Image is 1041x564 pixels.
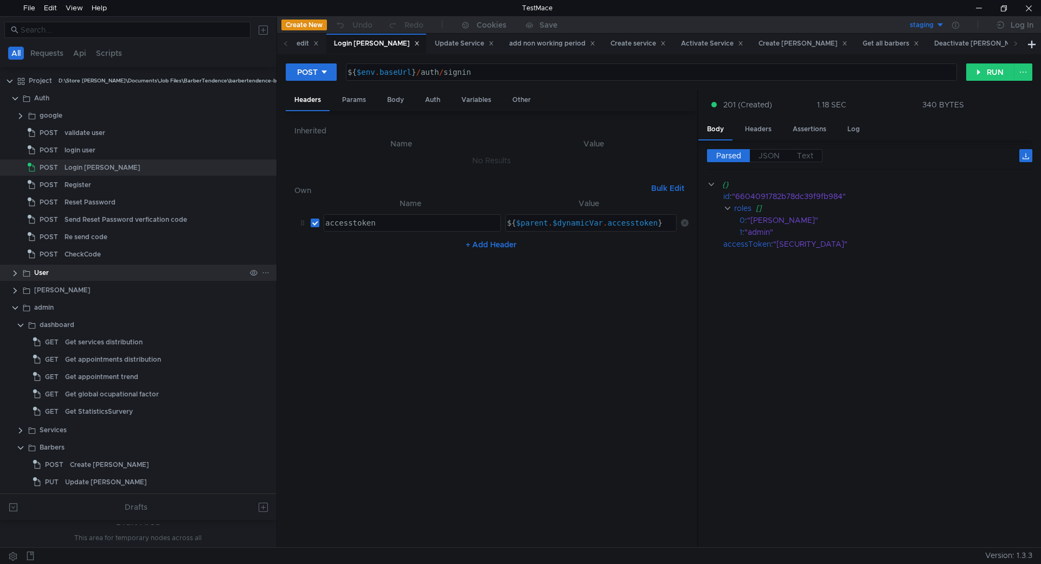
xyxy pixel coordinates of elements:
div: Log In [1011,18,1033,31]
div: Services [40,422,67,438]
span: PUT [45,474,59,490]
div: Get appointment trend [65,369,138,385]
div: 1 [740,226,742,238]
div: "6604091782b78dc39f9fb984" [732,190,1017,202]
span: GET [45,491,59,508]
div: google [40,107,62,124]
div: : [740,214,1032,226]
div: Cookies [477,18,506,31]
div: "admin" [744,226,1017,238]
div: : [723,238,1032,250]
div: Auth [34,90,49,106]
span: Text [797,151,813,161]
span: POST [40,125,58,141]
div: Drafts [125,501,147,514]
div: 1.18 SEC [817,100,846,110]
button: + Add Header [461,238,521,251]
span: GET [45,403,59,420]
button: Scripts [93,47,125,60]
div: Other [504,90,539,110]
div: add non working period [509,38,595,49]
span: POST [40,211,58,228]
nz-embed-empty: No Results [472,156,511,165]
div: Assertions [784,119,835,139]
button: Api [70,47,89,60]
th: Name [319,197,502,210]
th: Value [501,197,677,210]
div: Register [65,177,91,193]
button: All [8,47,24,60]
button: Undo [327,17,380,33]
div: Body [378,90,413,110]
span: POST [40,194,58,210]
div: accessToken [723,238,771,250]
div: Redo [404,18,423,31]
div: Login [PERSON_NAME] [334,38,420,49]
div: Get appointments distribution [65,351,161,368]
div: Undo [352,18,372,31]
th: Value [499,137,689,150]
span: GET [45,334,59,350]
div: Project [29,73,52,89]
span: GET [45,369,59,385]
div: staging [910,20,934,30]
span: POST [40,159,58,176]
div: [] [756,202,1018,214]
span: POST [40,177,58,193]
div: {} [722,178,1017,190]
div: 340 BYTES [922,100,964,110]
button: Redo [380,17,431,33]
span: GET [45,351,59,368]
div: Update Service [435,38,494,49]
span: Version: 1.3.3 [985,548,1032,563]
div: roles [734,202,751,214]
div: [PERSON_NAME] [34,282,91,298]
div: D:\Store [PERSON_NAME]\Documents\Job Files\BarberTendence\barbertendence-back\AgendaBT-backend\do... [59,73,372,89]
div: Body [698,119,732,140]
div: Headers [736,119,780,139]
div: Login [PERSON_NAME] [65,159,140,176]
div: Update [PERSON_NAME] [65,474,147,490]
div: : [723,190,1032,202]
div: 0 [740,214,745,226]
div: Get all barbers [863,38,919,49]
div: Get services distribution [65,334,143,350]
div: Deactivate [PERSON_NAME] [934,38,1037,49]
div: Reset Password [65,194,115,210]
div: Activate Service [681,38,743,49]
button: RUN [966,63,1014,81]
div: POST [297,66,318,78]
div: "[SECURITY_DATA]" [773,238,1019,250]
div: Re send code [65,229,107,245]
h6: Inherited [294,124,689,137]
span: POST [40,246,58,262]
div: validate user [65,125,105,141]
button: Create New [281,20,327,30]
div: : [740,226,1032,238]
div: Get global ocupational factor [65,386,159,402]
div: admin [34,299,54,316]
div: Get all barbers [65,491,112,508]
div: Create [PERSON_NAME] [759,38,847,49]
div: Log [839,119,869,139]
input: Search... [21,24,244,36]
div: Save [539,21,557,29]
div: Auth [416,90,449,110]
span: Parsed [716,151,741,161]
span: JSON [759,151,780,161]
div: Get StatisticsSurvery [65,403,133,420]
div: Barbers [40,439,65,456]
div: login user [65,142,95,158]
span: POST [45,457,63,473]
th: Name [303,137,499,150]
div: Create service [611,38,666,49]
button: Bulk Edit [647,182,689,195]
div: dashboard [40,317,74,333]
button: staging [869,16,944,34]
button: POST [286,63,337,81]
div: Send Reset Password verfication code [65,211,187,228]
h6: Own [294,184,647,197]
div: Variables [453,90,500,110]
div: CheckCode [65,246,101,262]
span: 201 (Created) [723,99,772,111]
